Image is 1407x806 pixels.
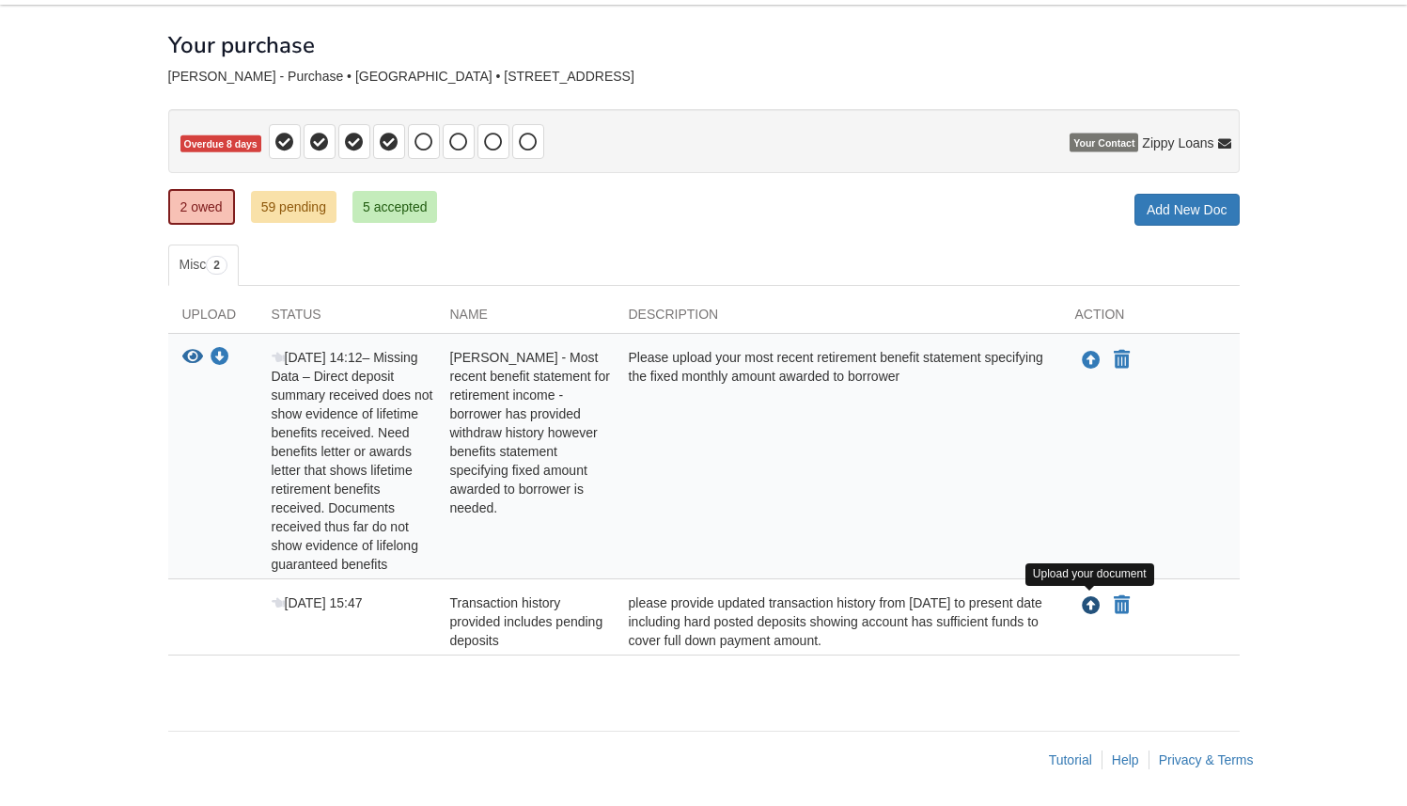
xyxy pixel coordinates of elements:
[1080,348,1102,372] button: Upload Robert Fultz - Most recent benefit statement for retirement income - borrower has provided...
[258,348,436,574] div: – Missing Data – Direct deposit summary received does not show evidence of lifetime benefits rece...
[352,191,438,223] a: 5 accepted
[168,189,235,225] a: 2 owed
[615,348,1061,574] div: Please upload your most recent retirement benefit statement specifying the fixed monthly amount a...
[1049,752,1092,767] a: Tutorial
[272,350,363,365] span: [DATE] 14:12
[1025,563,1154,585] div: Upload your document
[168,33,315,57] h1: Your purchase
[211,351,229,366] a: Download Robert Fultz - Most recent benefit statement for retirement income - borrower has provid...
[1061,305,1240,333] div: Action
[1134,194,1240,226] a: Add New Doc
[168,245,239,286] a: Misc
[272,595,363,610] span: [DATE] 15:47
[251,191,336,223] a: 59 pending
[206,256,227,275] span: 2
[168,305,258,333] div: Upload
[180,135,261,153] span: Overdue 8 days
[615,593,1061,650] div: please provide updated transaction history from [DATE] to present date including hard posted depo...
[1142,134,1213,152] span: Zippy Loans
[1112,594,1132,617] button: Declare Transaction history provided includes pending deposits not applicable
[258,305,436,333] div: Status
[615,305,1061,333] div: Description
[182,348,203,368] button: View Robert Fultz - Most recent benefit statement for retirement income - borrower has provided w...
[450,350,610,515] span: [PERSON_NAME] - Most recent benefit statement for retirement income - borrower has provided withd...
[168,69,1240,85] div: [PERSON_NAME] - Purchase • [GEOGRAPHIC_DATA] • [STREET_ADDRESS]
[1112,349,1132,371] button: Declare Robert Fultz - Most recent benefit statement for retirement income - borrower has provide...
[1112,752,1139,767] a: Help
[450,595,603,648] span: Transaction history provided includes pending deposits
[436,305,615,333] div: Name
[1070,134,1138,152] span: Your Contact
[1080,593,1102,618] button: Upload Transaction history provided includes pending deposits
[1159,752,1254,767] a: Privacy & Terms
